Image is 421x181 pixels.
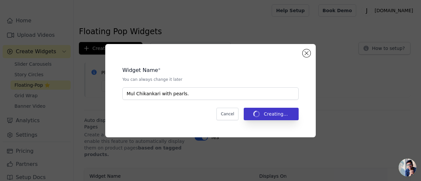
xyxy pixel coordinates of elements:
div: Open chat [399,159,416,176]
button: Cancel [216,108,238,120]
button: Creating... [244,108,299,120]
p: You can always change it later [122,77,299,82]
button: Close modal [303,49,310,57]
legend: Widget Name [122,66,158,74]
